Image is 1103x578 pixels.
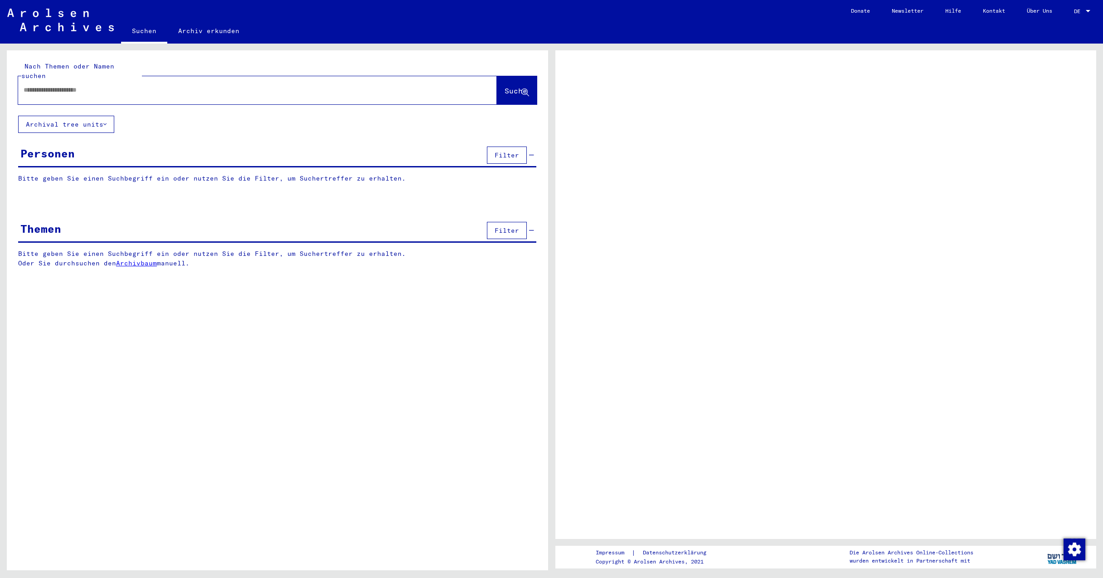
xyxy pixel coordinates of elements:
[18,174,536,183] p: Bitte geben Sie einen Suchbegriff ein oder nutzen Sie die Filter, um Suchertreffer zu erhalten.
[850,557,973,565] p: wurden entwickelt in Partnerschaft mit
[116,259,157,267] a: Archivbaum
[1064,539,1085,560] img: Zustimmung ändern
[7,9,114,31] img: Arolsen_neg.svg
[121,20,167,44] a: Suchen
[20,220,61,237] div: Themen
[18,249,537,268] p: Bitte geben Sie einen Suchbegriff ein oder nutzen Sie die Filter, um Suchertreffer zu erhalten. O...
[487,147,527,164] button: Filter
[497,76,537,104] button: Suche
[21,62,114,80] mat-label: Nach Themen oder Namen suchen
[167,20,250,42] a: Archiv erkunden
[495,151,519,159] span: Filter
[20,145,75,162] div: Personen
[596,548,632,558] a: Impressum
[18,116,114,133] button: Archival tree units
[487,222,527,239] button: Filter
[596,548,717,558] div: |
[505,86,527,95] span: Suche
[596,558,717,566] p: Copyright © Arolsen Archives, 2021
[636,548,717,558] a: Datenschutzerklärung
[1074,8,1084,15] span: DE
[495,226,519,235] span: Filter
[850,549,973,557] p: Die Arolsen Archives Online-Collections
[1045,545,1079,568] img: yv_logo.png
